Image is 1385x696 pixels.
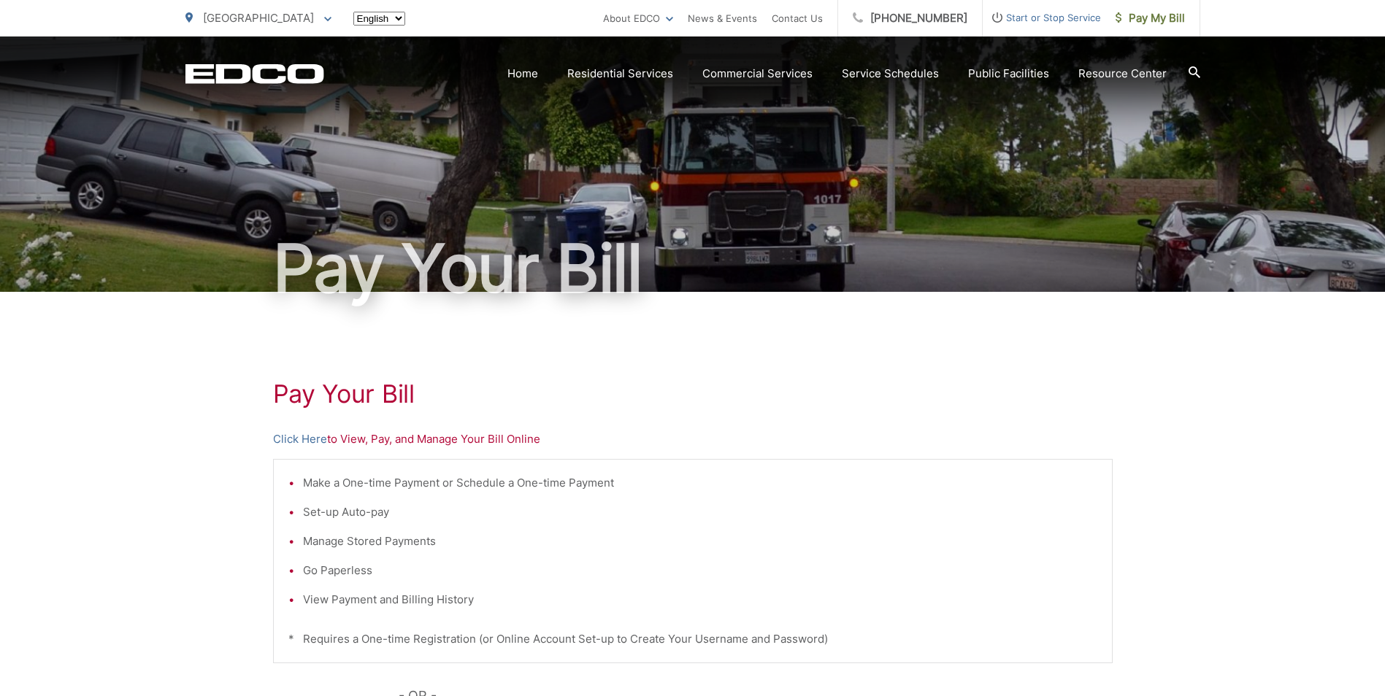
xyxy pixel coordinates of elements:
[353,12,405,26] select: Select a language
[203,11,314,25] span: [GEOGRAPHIC_DATA]
[842,65,939,82] a: Service Schedules
[772,9,823,27] a: Contact Us
[273,430,327,448] a: Click Here
[688,9,757,27] a: News & Events
[303,591,1097,608] li: View Payment and Billing History
[303,503,1097,521] li: Set-up Auto-pay
[303,533,1097,550] li: Manage Stored Payments
[968,65,1049,82] a: Public Facilities
[303,474,1097,492] li: Make a One-time Payment or Schedule a One-time Payment
[185,63,324,84] a: EDCD logo. Return to the homepage.
[273,430,1113,448] p: to View, Pay, and Manage Your Bill Online
[273,379,1113,409] h1: Pay Your Bill
[603,9,673,27] a: About EDCO
[288,630,1097,648] p: * Requires a One-time Registration (or Online Account Set-up to Create Your Username and Password)
[1116,9,1185,27] span: Pay My Bill
[507,65,538,82] a: Home
[702,65,813,82] a: Commercial Services
[303,562,1097,579] li: Go Paperless
[567,65,673,82] a: Residential Services
[1078,65,1167,82] a: Resource Center
[185,232,1200,305] h1: Pay Your Bill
